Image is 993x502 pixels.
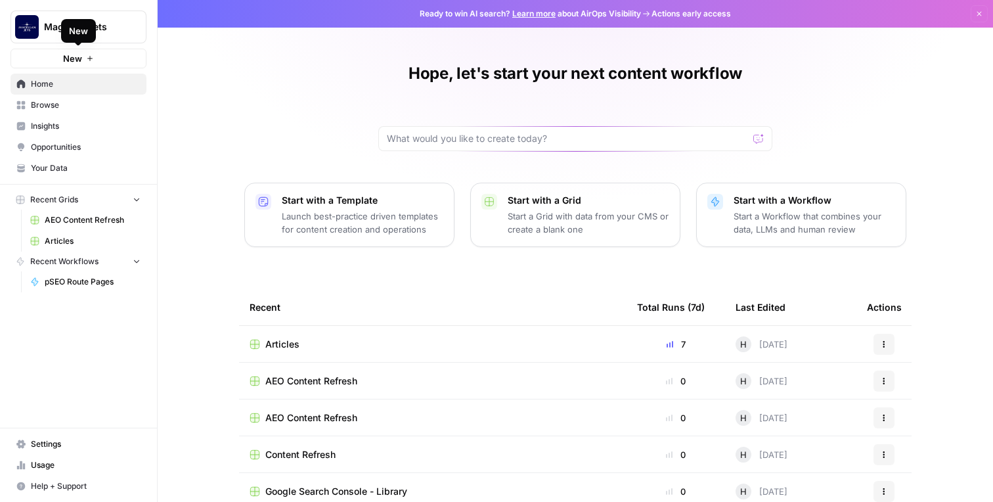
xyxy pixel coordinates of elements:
[637,411,715,424] div: 0
[11,455,146,476] a: Usage
[24,210,146,231] a: AEO Content Refresh
[31,438,141,450] span: Settings
[24,231,146,252] a: Articles
[15,15,39,39] img: Magellan Jets Logo
[11,137,146,158] a: Opportunities
[31,459,141,471] span: Usage
[740,485,747,498] span: H
[11,476,146,497] button: Help + Support
[31,141,141,153] span: Opportunities
[265,448,336,461] span: Content Refresh
[45,235,141,247] span: Articles
[250,448,616,461] a: Content Refresh
[637,375,715,388] div: 0
[736,410,787,426] div: [DATE]
[265,375,357,388] span: AEO Content Refresh
[44,20,123,34] span: Magellan Jets
[11,49,146,68] button: New
[11,190,146,210] button: Recent Grids
[736,336,787,352] div: [DATE]
[11,116,146,137] a: Insights
[250,375,616,388] a: AEO Content Refresh
[637,448,715,461] div: 0
[470,183,680,247] button: Start with a GridStart a Grid with data from your CMS or create a blank one
[11,252,146,271] button: Recent Workflows
[265,338,299,351] span: Articles
[408,63,742,84] h1: Hope, let's start your next content workflow
[250,338,616,351] a: Articles
[736,447,787,463] div: [DATE]
[31,99,141,111] span: Browse
[11,434,146,455] a: Settings
[734,210,895,236] p: Start a Workflow that combines your data, LLMs and human review
[736,484,787,499] div: [DATE]
[740,338,747,351] span: H
[11,158,146,179] a: Your Data
[45,214,141,226] span: AEO Content Refresh
[420,8,641,20] span: Ready to win AI search? about AirOps Visibility
[637,485,715,498] div: 0
[736,373,787,389] div: [DATE]
[740,411,747,424] span: H
[734,194,895,207] p: Start with a Workflow
[11,11,146,43] button: Workspace: Magellan Jets
[250,289,616,325] div: Recent
[696,183,906,247] button: Start with a WorkflowStart a Workflow that combines your data, LLMs and human review
[250,411,616,424] a: AEO Content Refresh
[387,132,748,145] input: What would you like to create today?
[637,338,715,351] div: 7
[637,289,705,325] div: Total Runs (7d)
[31,120,141,132] span: Insights
[31,162,141,174] span: Your Data
[11,74,146,95] a: Home
[24,271,146,292] a: pSEO Route Pages
[30,256,99,267] span: Recent Workflows
[265,485,407,498] span: Google Search Console - Library
[867,289,902,325] div: Actions
[508,194,669,207] p: Start with a Grid
[31,480,141,492] span: Help + Support
[651,8,731,20] span: Actions early access
[244,183,454,247] button: Start with a TemplateLaunch best-practice driven templates for content creation and operations
[282,210,443,236] p: Launch best-practice driven templates for content creation and operations
[512,9,556,18] a: Learn more
[282,194,443,207] p: Start with a Template
[69,24,88,37] div: New
[508,210,669,236] p: Start a Grid with data from your CMS or create a blank one
[740,448,747,461] span: H
[736,289,785,325] div: Last Edited
[250,485,616,498] a: Google Search Console - Library
[30,194,78,206] span: Recent Grids
[45,276,141,288] span: pSEO Route Pages
[31,78,141,90] span: Home
[11,95,146,116] a: Browse
[265,411,357,424] span: AEO Content Refresh
[740,375,747,388] span: H
[63,52,82,65] span: New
